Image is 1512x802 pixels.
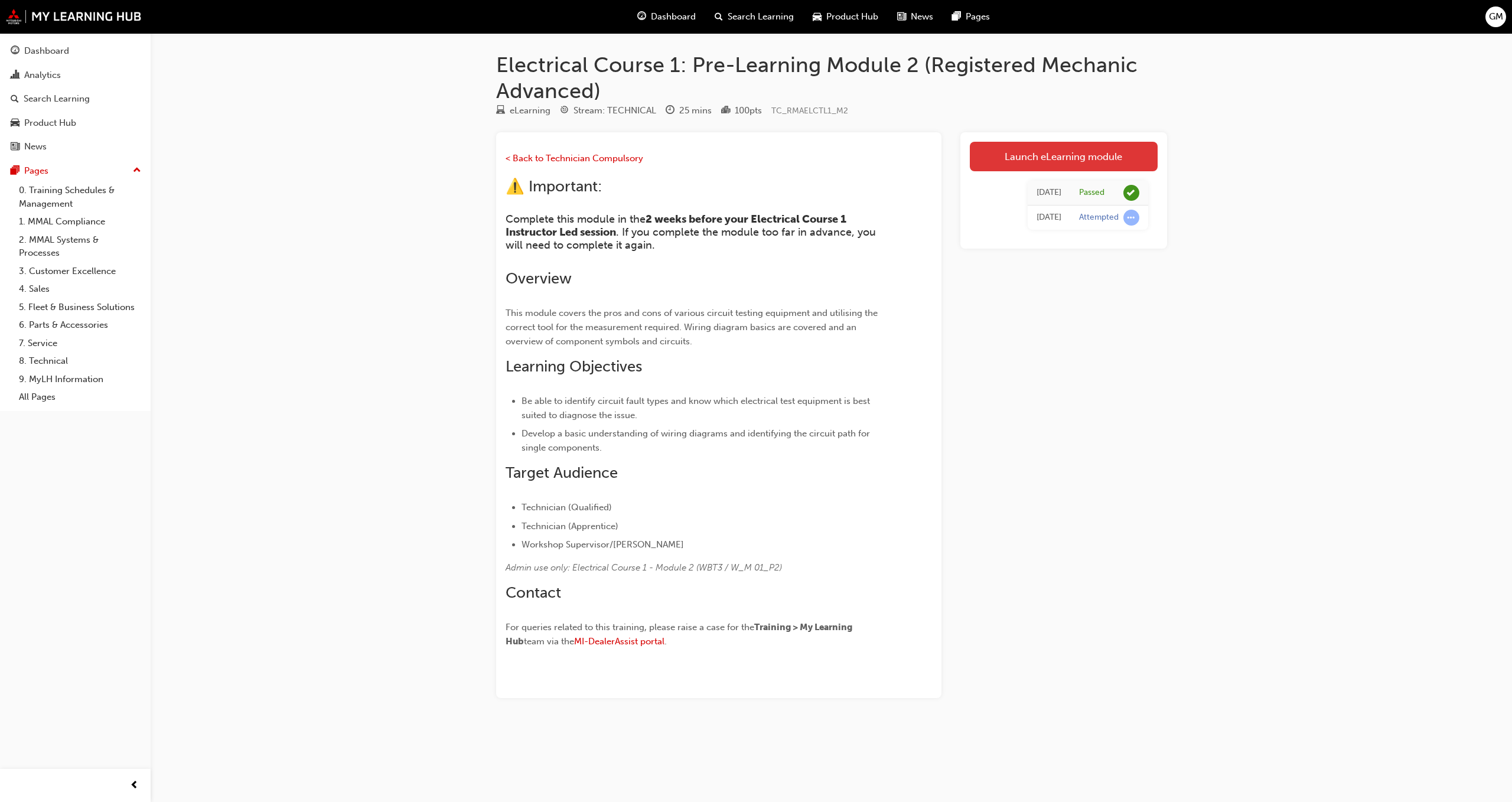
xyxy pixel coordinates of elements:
[803,5,888,29] a: car-iconProduct Hub
[14,213,146,231] a: 1. MMAL Compliance
[1037,186,1061,200] div: Thu Jul 03 2025 21:09:36 GMT+1000 (Australian Eastern Standard Time)
[14,352,146,370] a: 8. Technical
[813,9,822,24] span: car-icon
[130,778,139,793] span: prev-icon
[5,40,146,62] a: Dashboard
[771,106,848,116] span: Learning resource code
[574,636,664,647] a: MI-DealerAssist portal
[496,106,505,116] span: learningResourceType_ELEARNING-icon
[560,106,569,116] span: target-icon
[506,562,782,573] span: Admin use only: Electrical Course 1 - Module 2 (WBT3 / W_M 01_P2)
[506,213,849,239] span: 2 weeks before your Electrical Course 1 Instructor Led session
[5,160,146,182] button: Pages
[522,428,872,453] span: Develop a basic understanding of wiring diagrams and identifying the circuit path for single comp...
[735,104,762,118] div: 100 pts
[506,269,572,288] span: Overview
[1485,6,1506,27] button: GM
[506,464,618,482] span: Target Audience
[1123,185,1139,201] span: learningRecordVerb_PASS-icon
[911,10,933,24] span: News
[506,357,642,376] span: Learning Objectives
[14,370,146,389] a: 9. MyLH Information
[24,92,90,106] div: Search Learning
[715,9,723,24] span: search-icon
[506,308,880,347] span: This module covers the pros and cons of various circuit testing equipment and utilising the corre...
[6,9,142,24] img: mmal
[24,69,61,82] div: Analytics
[679,104,712,118] div: 25 mins
[5,88,146,110] a: Search Learning
[506,153,643,164] a: < Back to Technician Compulsory
[651,10,696,24] span: Dashboard
[637,9,646,24] span: guage-icon
[14,334,146,353] a: 7. Service
[24,164,48,178] div: Pages
[628,5,705,29] a: guage-iconDashboard
[705,5,803,29] a: search-iconSearch Learning
[14,280,146,298] a: 4. Sales
[506,622,754,633] span: For queries related to this training, please raise a case for the
[1079,187,1104,198] div: Passed
[496,52,1167,103] h1: Electrical Course 1: Pre-Learning Module 2 (Registered Mechanic Advanced)
[522,502,612,513] span: Technician (Qualified)
[524,636,574,647] span: team via the
[11,46,19,57] span: guage-icon
[24,116,76,130] div: Product Hub
[664,636,667,647] span: .
[5,64,146,86] a: Analytics
[14,262,146,281] a: 3. Customer Excellence
[728,10,794,24] span: Search Learning
[11,94,19,105] span: search-icon
[5,112,146,134] a: Product Hub
[11,70,19,81] span: chart-icon
[826,10,878,24] span: Product Hub
[11,166,19,177] span: pages-icon
[11,118,19,129] span: car-icon
[11,142,19,152] span: news-icon
[522,396,872,420] span: Be able to identify circuit fault types and know which electrical test equipment is best suited t...
[14,231,146,262] a: 2. MMAL Systems & Processes
[943,5,999,29] a: pages-iconPages
[522,539,684,550] span: Workshop Supervisor/[PERSON_NAME]
[506,177,602,195] span: ⚠️ Important:
[510,104,550,118] div: eLearning
[522,521,618,532] span: Technician (Apprentice)
[14,388,146,406] a: All Pages
[506,226,879,252] span: . If you complete the module too far in advance, you will need to complete it again.
[14,181,146,213] a: 0. Training Schedules & Management
[496,103,550,118] div: Type
[952,9,961,24] span: pages-icon
[573,104,656,118] div: Stream: TECHNICAL
[5,38,146,160] button: DashboardAnalyticsSearch LearningProduct HubNews
[897,9,906,24] span: news-icon
[5,136,146,158] a: News
[1123,210,1139,226] span: learningRecordVerb_ATTEMPT-icon
[966,10,990,24] span: Pages
[506,213,646,226] span: Complete this module in the
[666,103,712,118] div: Duration
[560,103,656,118] div: Stream
[970,142,1158,171] a: Launch eLearning module
[721,106,730,116] span: podium-icon
[24,140,47,154] div: News
[888,5,943,29] a: news-iconNews
[133,163,141,178] span: up-icon
[1489,10,1503,24] span: GM
[1037,211,1061,224] div: Wed Jul 02 2025 21:45:26 GMT+1000 (Australian Eastern Standard Time)
[14,316,146,334] a: 6. Parts & Accessories
[721,103,762,118] div: Points
[24,44,69,58] div: Dashboard
[666,106,674,116] span: clock-icon
[14,298,146,317] a: 5. Fleet & Business Solutions
[506,583,561,602] span: Contact
[1079,212,1119,223] div: Attempted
